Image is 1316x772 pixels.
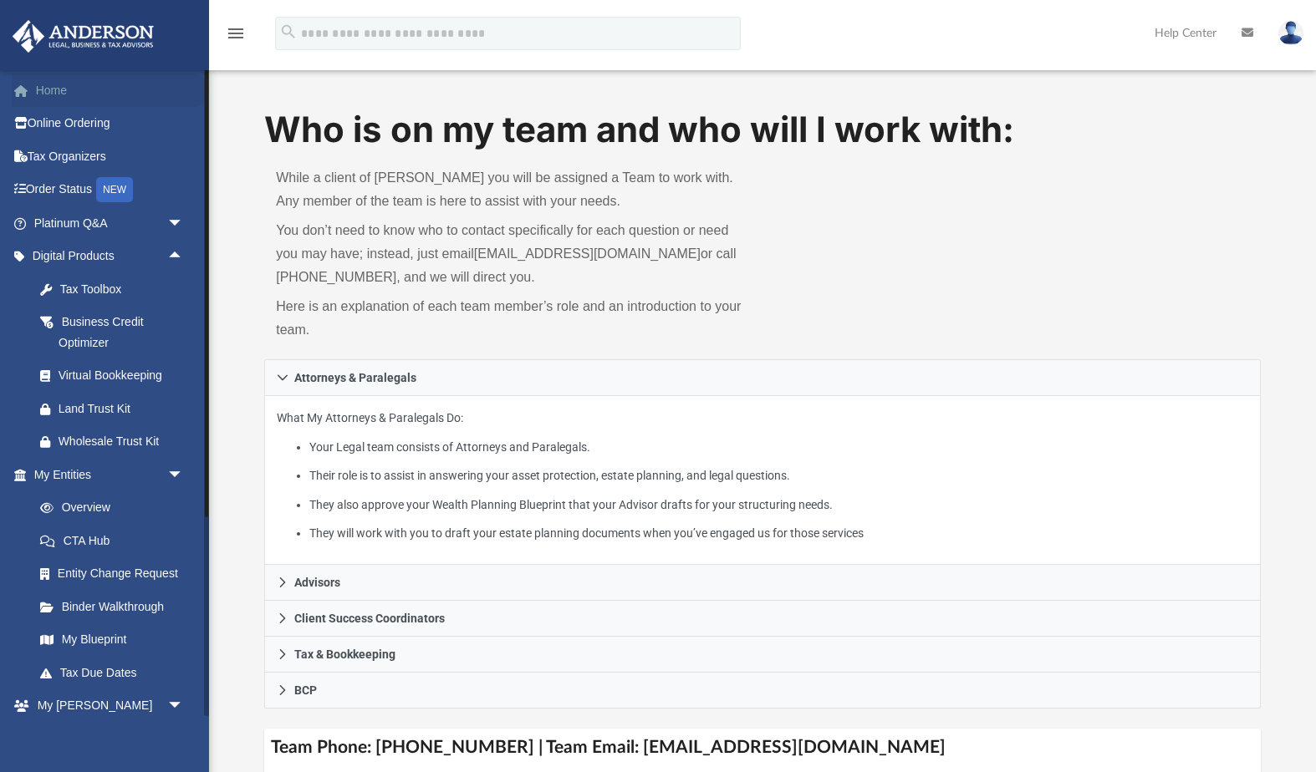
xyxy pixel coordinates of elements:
[23,491,209,525] a: Overview
[59,399,188,419] div: Land Trust Kit
[226,23,246,43] i: menu
[294,648,395,660] span: Tax & Bookkeeping
[264,637,1261,673] a: Tax & Bookkeeping
[23,306,209,359] a: Business Credit Optimizer
[167,458,201,492] span: arrow_drop_down
[276,219,751,289] p: You don’t need to know who to contact specifically for each question or need you may have; instea...
[294,372,416,383] span: Attorneys & Paralegals
[309,465,1247,486] li: Their role is to assist in answering your asset protection, estate planning, and legal questions.
[264,729,1261,766] h4: Team Phone: [PHONE_NUMBER] | Team Email: [EMAIL_ADDRESS][DOMAIN_NAME]
[264,565,1261,601] a: Advisors
[59,279,188,300] div: Tax Toolbox
[12,206,209,240] a: Platinum Q&Aarrow_drop_down
[264,673,1261,709] a: BCP
[276,295,751,342] p: Here is an explanation of each team member’s role and an introduction to your team.
[12,173,209,207] a: Order StatusNEW
[309,495,1247,516] li: They also approve your Wealth Planning Blueprint that your Advisor drafts for your structuring ne...
[12,240,209,273] a: Digital Productsarrow_drop_up
[294,684,317,696] span: BCP
[167,206,201,241] span: arrow_drop_down
[167,689,201,724] span: arrow_drop_down
[12,107,209,140] a: Online Ordering
[474,246,701,261] a: [EMAIL_ADDRESS][DOMAIN_NAME]
[167,240,201,274] span: arrow_drop_up
[226,32,246,43] a: menu
[264,601,1261,637] a: Client Success Coordinators
[23,425,209,459] a: Wholesale Trust Kit
[23,623,201,657] a: My Blueprint
[23,524,209,557] a: CTA Hub
[59,312,188,353] div: Business Credit Optimizer
[1278,21,1303,45] img: User Pic
[264,396,1261,566] div: Attorneys & Paralegals
[294,612,445,624] span: Client Success Coordinators
[8,20,159,53] img: Anderson Advisors Platinum Portal
[23,557,209,591] a: Entity Change Request
[12,74,209,107] a: Home
[12,689,201,743] a: My [PERSON_NAME] Teamarrow_drop_down
[264,105,1261,155] h1: Who is on my team and who will I work with:
[12,140,209,173] a: Tax Organizers
[294,576,340,588] span: Advisors
[23,656,209,689] a: Tax Due Dates
[23,272,209,306] a: Tax Toolbox
[277,408,1248,544] p: What My Attorneys & Paralegals Do:
[309,523,1247,544] li: They will work with you to draft your estate planning documents when you’ve engaged us for those ...
[96,177,133,202] div: NEW
[59,431,188,452] div: Wholesale Trust Kit
[23,359,209,393] a: Virtual Bookkeeping
[264,359,1261,396] a: Attorneys & Paralegals
[279,23,298,41] i: search
[12,458,209,491] a: My Entitiesarrow_drop_down
[276,166,751,213] p: While a client of [PERSON_NAME] you will be assigned a Team to work with. Any member of the team ...
[23,590,209,623] a: Binder Walkthrough
[23,392,209,425] a: Land Trust Kit
[309,437,1247,458] li: Your Legal team consists of Attorneys and Paralegals.
[59,365,188,386] div: Virtual Bookkeeping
